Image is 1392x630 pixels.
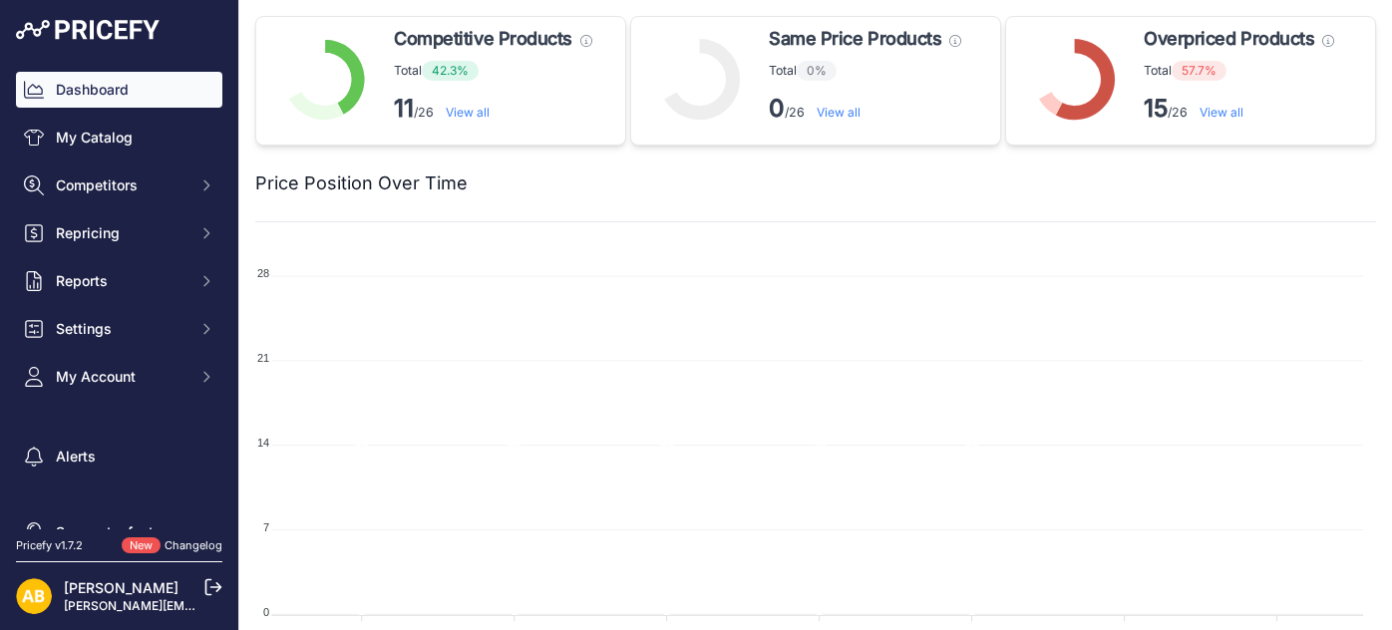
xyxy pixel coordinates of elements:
a: [PERSON_NAME] [64,579,178,596]
img: Pricefy Logo [16,20,160,40]
span: 57.7% [1172,61,1226,81]
button: My Account [16,359,222,395]
div: Pricefy v1.7.2 [16,537,83,554]
nav: Sidebar [16,72,222,550]
strong: 0 [769,94,785,123]
a: View all [817,105,861,120]
a: Suggest a feature [16,514,222,550]
a: Alerts [16,439,222,474]
a: Dashboard [16,72,222,108]
span: Same Price Products [769,25,941,53]
span: 42.3% [422,61,479,81]
tspan: 21 [257,352,269,364]
button: Reports [16,263,222,299]
a: My Catalog [16,120,222,156]
a: View all [446,105,490,120]
span: Overpriced Products [1144,25,1314,53]
p: Total [769,61,961,81]
p: /26 [1144,93,1334,125]
span: Competitive Products [394,25,572,53]
a: View all [1200,105,1243,120]
tspan: 28 [257,267,269,279]
a: [PERSON_NAME][EMAIL_ADDRESS][DOMAIN_NAME] [64,598,371,613]
button: Competitors [16,167,222,203]
h2: Price Position Over Time [255,169,468,197]
span: 0% [797,61,837,81]
strong: 11 [394,94,414,123]
span: Repricing [56,223,186,243]
span: Competitors [56,175,186,195]
span: Settings [56,319,186,339]
button: Settings [16,311,222,347]
a: Changelog [165,538,222,552]
span: Reports [56,271,186,291]
button: Repricing [16,215,222,251]
p: /26 [394,93,592,125]
tspan: 14 [257,437,269,449]
p: /26 [769,93,961,125]
p: Total [1144,61,1334,81]
p: Total [394,61,592,81]
tspan: 7 [263,521,269,533]
span: My Account [56,367,186,387]
span: New [122,537,161,554]
tspan: 0 [263,606,269,618]
strong: 15 [1144,94,1168,123]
